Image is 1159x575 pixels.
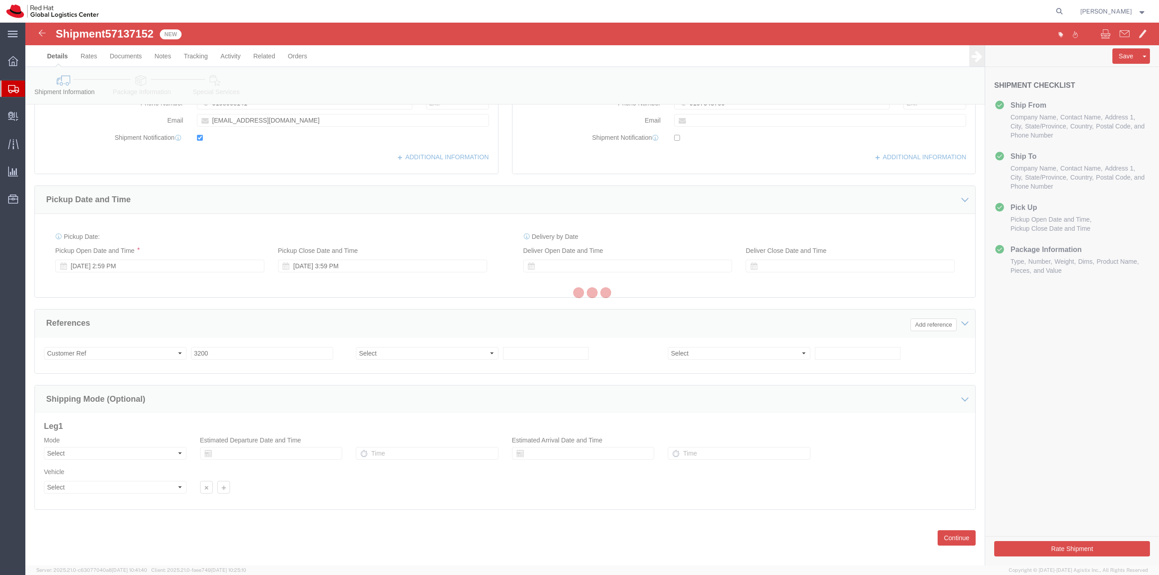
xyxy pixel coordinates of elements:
span: Jason Alexander [1080,6,1132,16]
img: logo [6,5,99,18]
span: Copyright © [DATE]-[DATE] Agistix Inc., All Rights Reserved [1009,566,1148,574]
span: Client: 2025.21.0-faee749 [151,567,246,573]
span: [DATE] 10:41:40 [112,567,147,573]
span: Server: 2025.21.0-c63077040a8 [36,567,147,573]
button: [PERSON_NAME] [1080,6,1147,17]
span: [DATE] 10:25:10 [211,567,246,573]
